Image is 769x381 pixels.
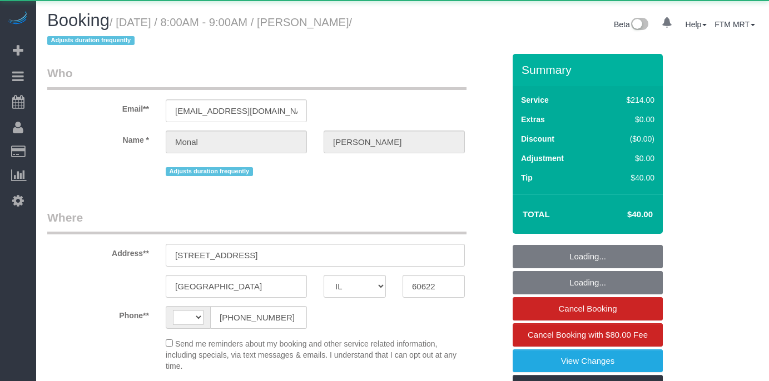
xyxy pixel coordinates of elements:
small: / [DATE] / 8:00AM - 9:00AM / [PERSON_NAME] [47,16,352,47]
a: Beta [614,20,648,29]
a: Help [686,20,707,29]
a: View Changes [513,349,663,373]
label: Discount [521,133,554,144]
input: Last Name* [324,131,465,153]
span: Cancel Booking with $80.00 Fee [528,330,648,339]
div: $40.00 [603,172,654,183]
input: Zip Code** [403,275,465,298]
h3: Summary [522,63,657,76]
span: Adjusts duration frequently [47,36,135,45]
label: Name * [39,131,157,146]
label: Tip [521,172,533,183]
div: $0.00 [603,114,654,125]
span: Adjusts duration frequently [166,167,253,176]
label: Adjustment [521,153,564,164]
img: New interface [630,18,648,32]
label: Extras [521,114,545,125]
div: $214.00 [603,94,654,106]
legend: Who [47,65,467,90]
h4: $40.00 [594,210,653,219]
div: $0.00 [603,153,654,164]
strong: Total [523,209,550,219]
span: Send me reminders about my booking and other service related information, including specials, via... [166,339,457,370]
span: Booking [47,11,110,30]
legend: Where [47,209,467,234]
a: Cancel Booking with $80.00 Fee [513,323,663,347]
input: First Name** [166,131,307,153]
div: ($0.00) [603,133,654,144]
label: Service [521,94,549,106]
img: Automaid Logo [7,11,29,27]
a: Cancel Booking [513,297,663,320]
a: FTM MRT [715,20,755,29]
